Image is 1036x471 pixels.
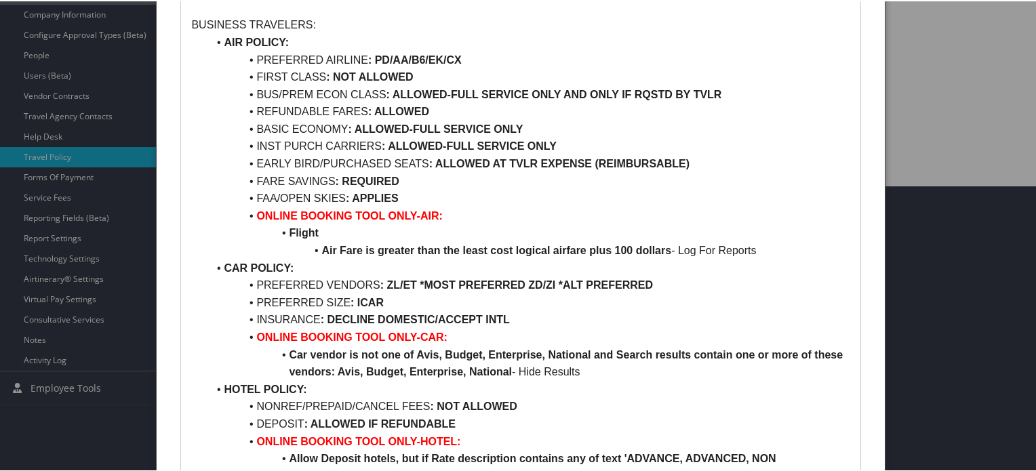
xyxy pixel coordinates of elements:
li: PREFERRED SIZE [207,293,850,310]
li: INST PURCH CARRIERS [207,136,850,154]
li: REFUNDABLE FARES [207,102,850,119]
li: - Hide Results [207,345,850,380]
strong: : NOT ALLOWED [326,70,413,81]
strong: Air Fare is greater than the least cost logical airfare plus 100 dollars [321,243,671,255]
strong: : DECLINE DOMESTIC/ACCEPT INTL [321,312,510,324]
strong: : ZL/ET *MOST PREFERRED ZD/ZI *ALT PREFERRED [380,278,653,289]
li: PREFERRED VENDORS [207,275,850,293]
strong: : NOT ALLOWED [430,399,517,411]
li: BUS/PREM ECON CLASS [207,85,850,102]
li: PREFERRED AIRLINE [207,50,850,68]
strong: Flight [289,226,319,237]
strong: ONLINE BOOKING TOOL ONLY-AIR: [256,209,442,220]
p: BUSINESS TRAVELERS: [191,15,850,33]
li: EARLY BIRD/PURCHASED SEATS [207,154,850,171]
strong: : ALLOWED IF REFUNDABLE [304,417,456,428]
li: NONREF/PREPAID/CANCEL FEES [207,396,850,414]
li: FARE SAVINGS [207,171,850,189]
strong: : ALLOWED-FULL SERVICE ONLY [382,139,557,150]
strong: HOTEL POLICY: [224,382,306,394]
li: BASIC ECONOMY [207,119,850,137]
strong: ONLINE BOOKING TOOL ONLY-CAR: [256,330,447,342]
li: FAA/OPEN SKIES [207,188,850,206]
strong: : REQUIRED [336,174,399,186]
strong: : ICAR [351,295,384,307]
li: FIRST CLASS [207,67,850,85]
strong: Car vendor is not one of Avis, Budget, Enterprise, National and Search results contain one or mor... [289,348,845,377]
strong: : ALLOWED AT TVLR EXPENSE (REIMBURSABLE) [429,157,690,168]
strong: : APPLIES [346,191,399,203]
li: - Log For Reports [207,241,850,258]
strong: : ALLOWED-FULL SERVICE ONLY AND ONLY IF RQSTD BY TVLR [386,87,722,99]
strong: : ALLOWED-FULL SERVICE ONLY [348,122,523,134]
strong: CAR POLICY: [224,261,294,272]
strong: : PD/AA/B6/EK/CX [368,53,462,64]
strong: : ALLOWED [368,104,429,116]
strong: AIR POLICY: [224,35,289,47]
li: DEPOSIT [207,414,850,432]
strong: ONLINE BOOKING TOOL ONLY-HOTEL: [256,434,460,446]
li: INSURANCE [207,310,850,327]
